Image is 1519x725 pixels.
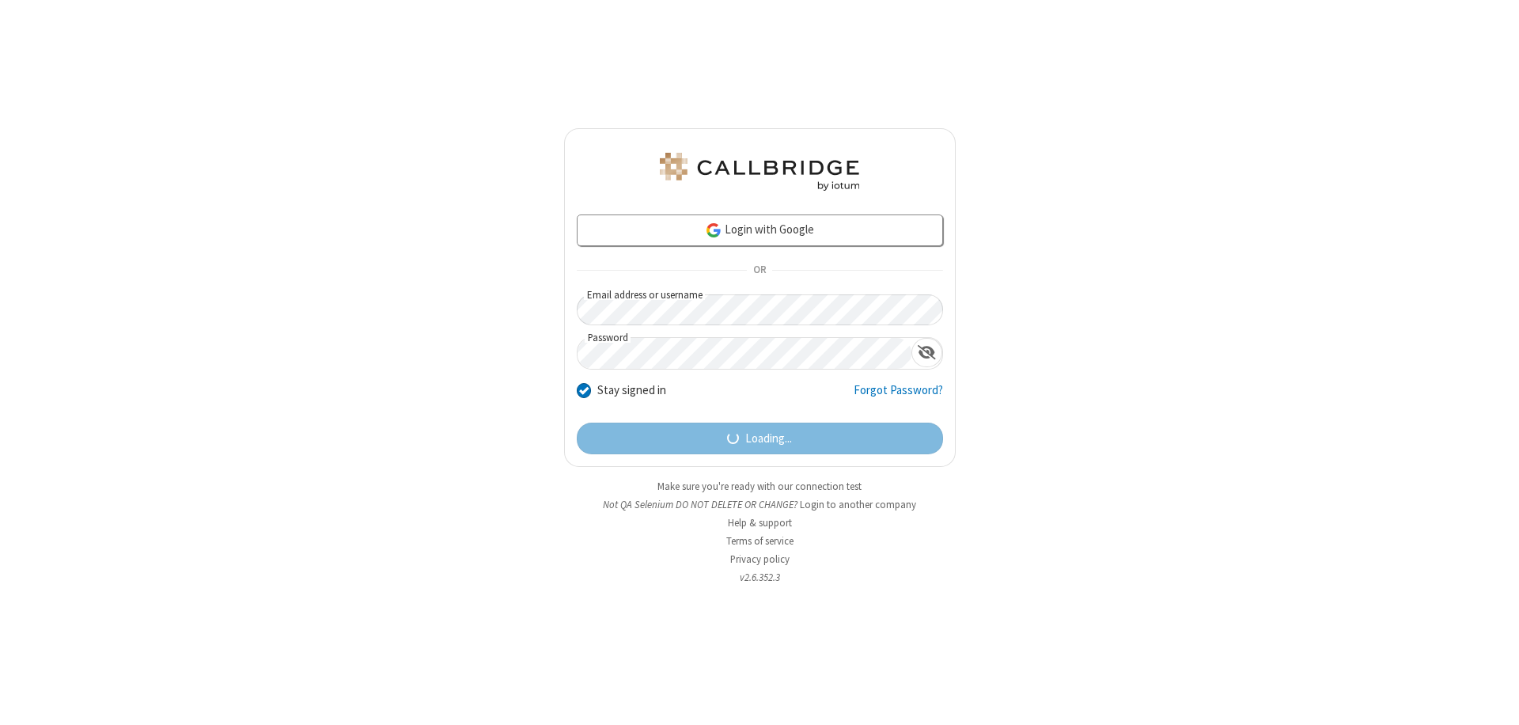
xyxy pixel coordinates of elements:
li: v2.6.352.3 [564,570,956,585]
a: Login with Google [577,214,943,246]
label: Stay signed in [597,381,666,400]
img: QA Selenium DO NOT DELETE OR CHANGE [657,153,862,191]
input: Email address or username [577,294,943,325]
span: Loading... [745,430,792,448]
button: Login to another company [800,497,916,512]
a: Make sure you're ready with our connection test [657,480,862,493]
a: Help & support [728,516,792,530]
img: google-icon.png [705,222,722,239]
li: Not QA Selenium DO NOT DELETE OR CHANGE? [564,497,956,512]
div: Show password [911,338,942,367]
span: OR [747,260,772,282]
button: Loading... [577,423,943,454]
a: Privacy policy [730,552,790,566]
input: Password [578,338,911,369]
a: Terms of service [726,534,794,548]
a: Forgot Password? [854,381,943,412]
